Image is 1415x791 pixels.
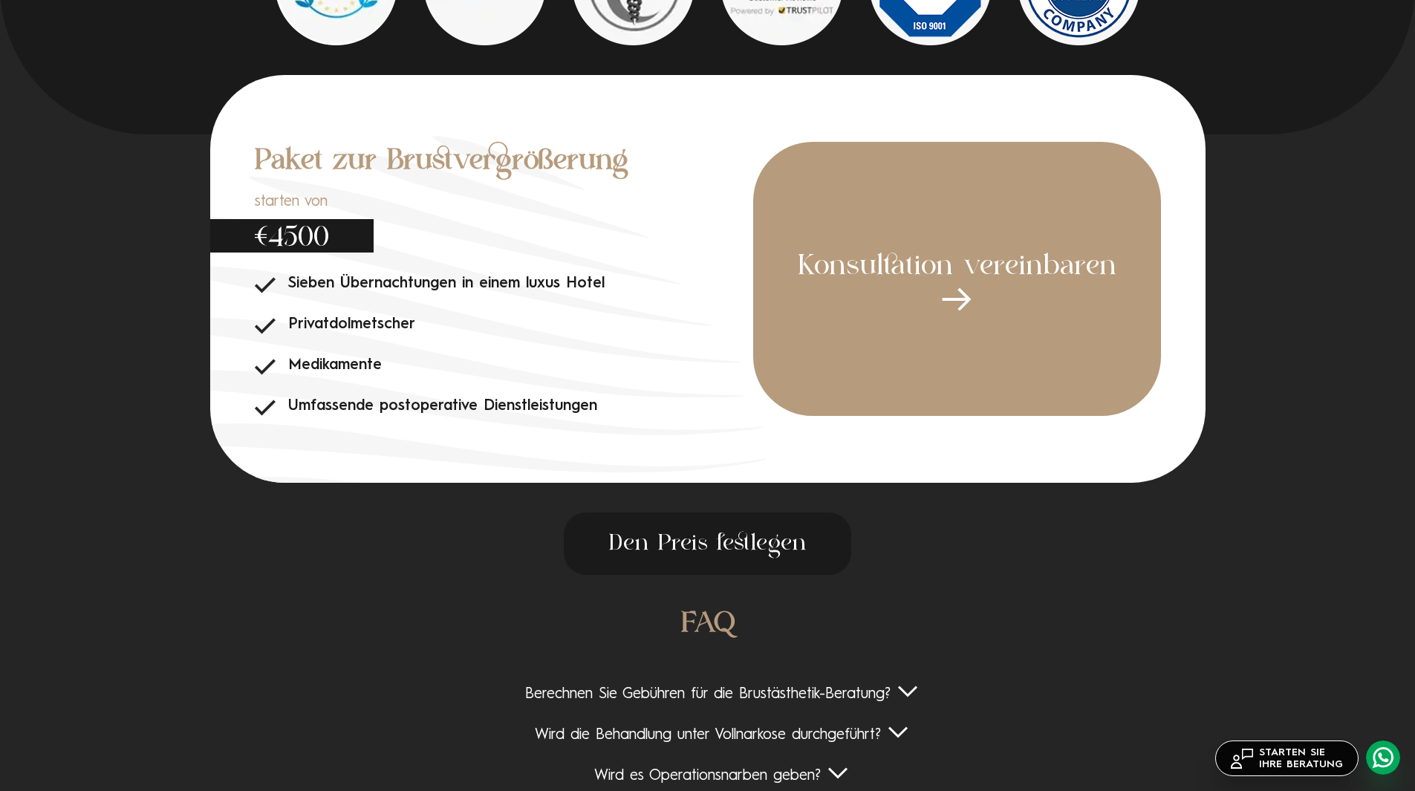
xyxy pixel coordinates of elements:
[255,357,753,375] li: Medikamente
[210,219,374,253] span: €4500
[134,686,1281,704] div: Berechnen Sie Gebühren für die Brustästhetik-Beratung?
[255,142,753,182] h4: Paket zur Brustvergrößerung
[942,287,972,310] img: package_arrow.png
[134,726,1281,745] div: Wird die Behandlung unter Vollnarkose durchgeführt?
[1215,740,1359,776] a: STARTEN SIEIHRE BERATUNG
[134,605,1281,645] h4: FAQ
[255,275,753,293] li: Sieben Übernachtungen in einem luxus Hotel
[255,397,753,416] li: Umfassende postoperative Dienstleistungen
[134,767,1281,786] div: Wird es Operationsnarben geben?
[564,512,851,575] span: Den Preis festlegen
[255,316,753,334] li: Privatdolmetscher
[753,142,1161,416] div: Konsultation vereinbaren
[255,193,374,212] span: starten von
